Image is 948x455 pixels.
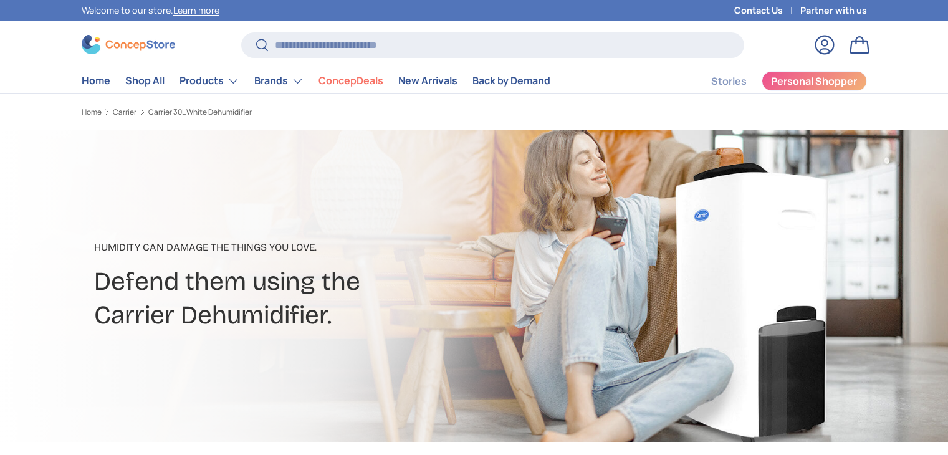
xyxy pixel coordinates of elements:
nav: Secondary [681,69,867,93]
a: Carrier 30L White Dehumidifier [148,108,252,116]
summary: Brands [247,69,311,93]
a: Home [82,108,102,116]
a: Brands [254,69,304,93]
nav: Breadcrumbs [82,107,498,118]
a: Stories [711,69,747,93]
p: Humidity can damage the things you love. [94,240,573,255]
h2: Defend them using the Carrier Dehumidifier. [94,265,573,332]
a: Partner with us [800,4,867,17]
a: Back by Demand [472,69,550,93]
a: Learn more [173,4,219,16]
summary: Products [172,69,247,93]
a: ConcepDeals [318,69,383,93]
a: New Arrivals [398,69,457,93]
nav: Primary [82,69,550,93]
img: ConcepStore [82,35,175,54]
p: Welcome to our store. [82,4,219,17]
a: Shop All [125,69,165,93]
a: Products [180,69,239,93]
a: Contact Us [734,4,800,17]
a: Carrier [113,108,136,116]
a: Personal Shopper [762,71,867,91]
a: Home [82,69,110,93]
span: Personal Shopper [771,76,857,86]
